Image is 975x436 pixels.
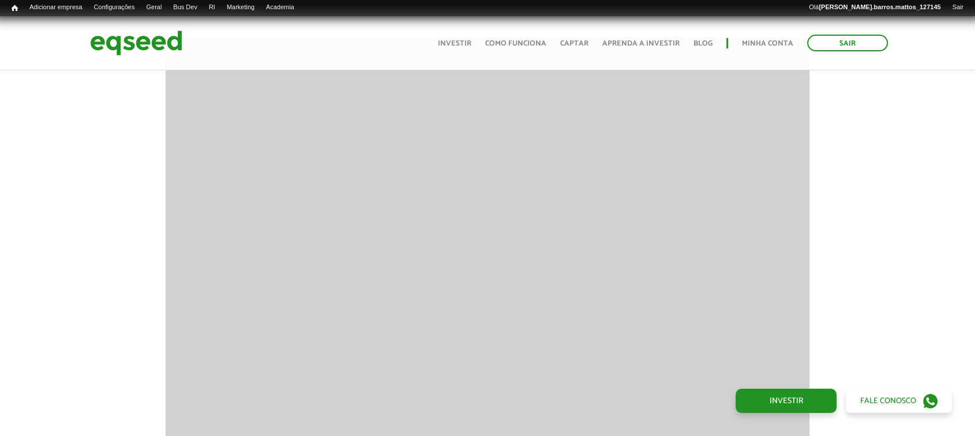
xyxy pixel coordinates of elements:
a: Como funciona [485,40,546,47]
img: EqSeed [90,28,182,58]
a: Academia [260,3,300,12]
a: Investir [736,389,837,413]
a: Captar [560,40,588,47]
a: Fale conosco [846,389,952,413]
a: Sair [946,3,969,12]
a: Marketing [221,3,260,12]
a: Aprenda a investir [602,40,680,47]
a: Início [6,3,24,14]
a: Minha conta [742,40,793,47]
a: RI [203,3,221,12]
a: Olá[PERSON_NAME].barros.mattos_127145 [803,3,946,12]
a: Adicionar empresa [24,3,88,12]
a: Geral [140,3,167,12]
strong: [PERSON_NAME].barros.mattos_127145 [819,3,940,10]
a: Blog [693,40,712,47]
a: Investir [438,40,471,47]
a: Bus Dev [167,3,203,12]
a: Sair [807,35,888,51]
a: Configurações [88,3,141,12]
span: Início [12,4,18,12]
